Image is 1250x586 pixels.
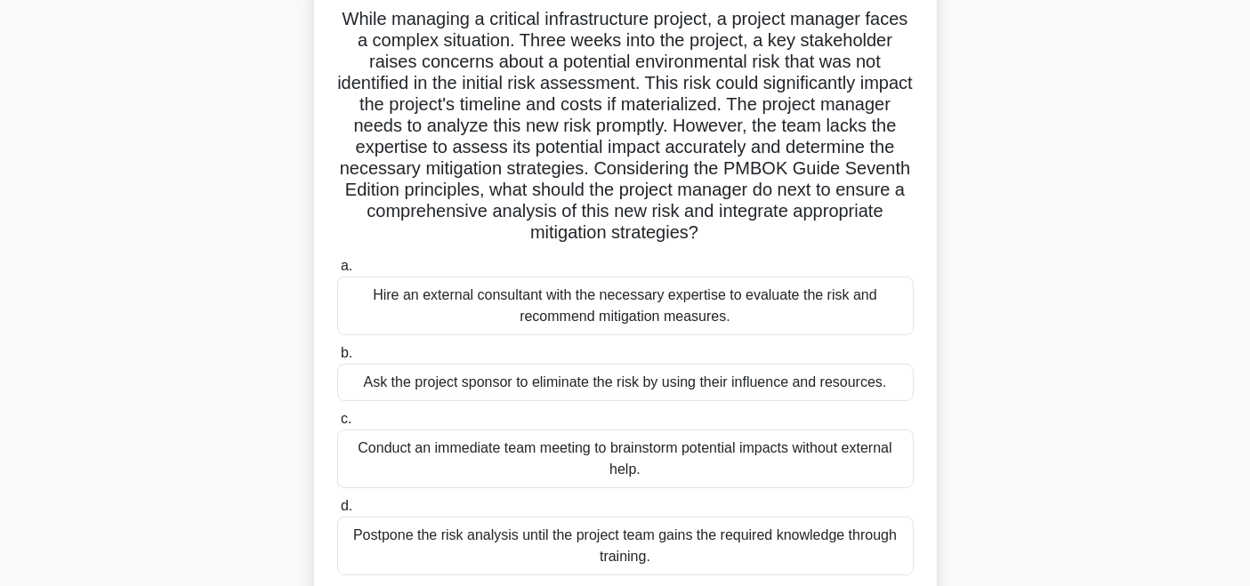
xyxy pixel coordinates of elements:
span: d. [341,498,352,513]
div: Ask the project sponsor to eliminate the risk by using their influence and resources. [337,364,914,401]
div: Postpone the risk analysis until the project team gains the required knowledge through training. [337,517,914,575]
span: a. [341,258,352,273]
span: c. [341,411,351,426]
div: Hire an external consultant with the necessary expertise to evaluate the risk and recommend mitig... [337,277,914,335]
div: Conduct an immediate team meeting to brainstorm potential impacts without external help. [337,429,914,488]
h5: While managing a critical infrastructure project, a project manager faces a complex situation. Th... [335,8,915,245]
span: b. [341,345,352,360]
